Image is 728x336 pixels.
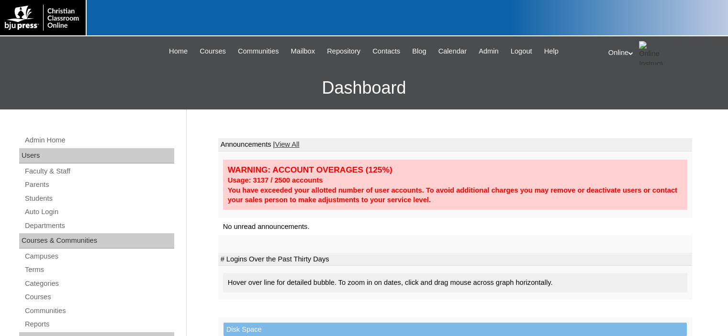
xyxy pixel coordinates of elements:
[5,5,81,31] img: logo-white.png
[164,46,192,57] a: Home
[608,41,718,65] div: Online
[24,206,174,218] a: Auto Login
[639,41,663,65] img: Online Instructor
[479,46,499,57] span: Admin
[275,141,299,148] a: View All
[474,46,504,57] a: Admin
[372,46,400,57] span: Contacts
[434,46,471,57] a: Calendar
[24,220,174,232] a: Departments
[228,164,683,175] div: WARNING: ACCOUNT OVERAGES (125%)
[218,138,692,152] td: Announcements |
[5,66,723,109] h3: Dashboard
[24,305,174,317] a: Communities
[506,46,537,57] a: Logout
[24,250,174,262] a: Campuses
[412,46,426,57] span: Blog
[291,46,315,57] span: Mailbox
[228,176,323,184] strong: Usage: 3137 / 2500 accounts
[218,253,692,266] td: # Logins Over the Past Thirty Days
[19,233,174,249] div: Courses & Communities
[24,134,174,146] a: Admin Home
[322,46,365,57] a: Repository
[407,46,431,57] a: Blog
[24,264,174,276] a: Terms
[223,273,687,293] div: Hover over line for detailed bubble. To zoom in on dates, click and drag mouse across graph horiz...
[539,46,563,57] a: Help
[24,291,174,303] a: Courses
[286,46,320,57] a: Mailbox
[228,185,683,205] div: You have exceeded your allotted number of user accounts. To avoid additional charges you may remo...
[438,46,467,57] span: Calendar
[169,46,188,57] span: Home
[218,218,692,236] td: No unread announcements.
[327,46,360,57] span: Repository
[200,46,226,57] span: Courses
[544,46,559,57] span: Help
[24,318,174,330] a: Reports
[238,46,279,57] span: Communities
[24,179,174,191] a: Parents
[19,148,174,163] div: Users
[368,46,405,57] a: Contacts
[24,165,174,177] a: Faculty & Staff
[511,46,532,57] span: Logout
[24,193,174,205] a: Students
[195,46,231,57] a: Courses
[233,46,284,57] a: Communities
[24,278,174,290] a: Categories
